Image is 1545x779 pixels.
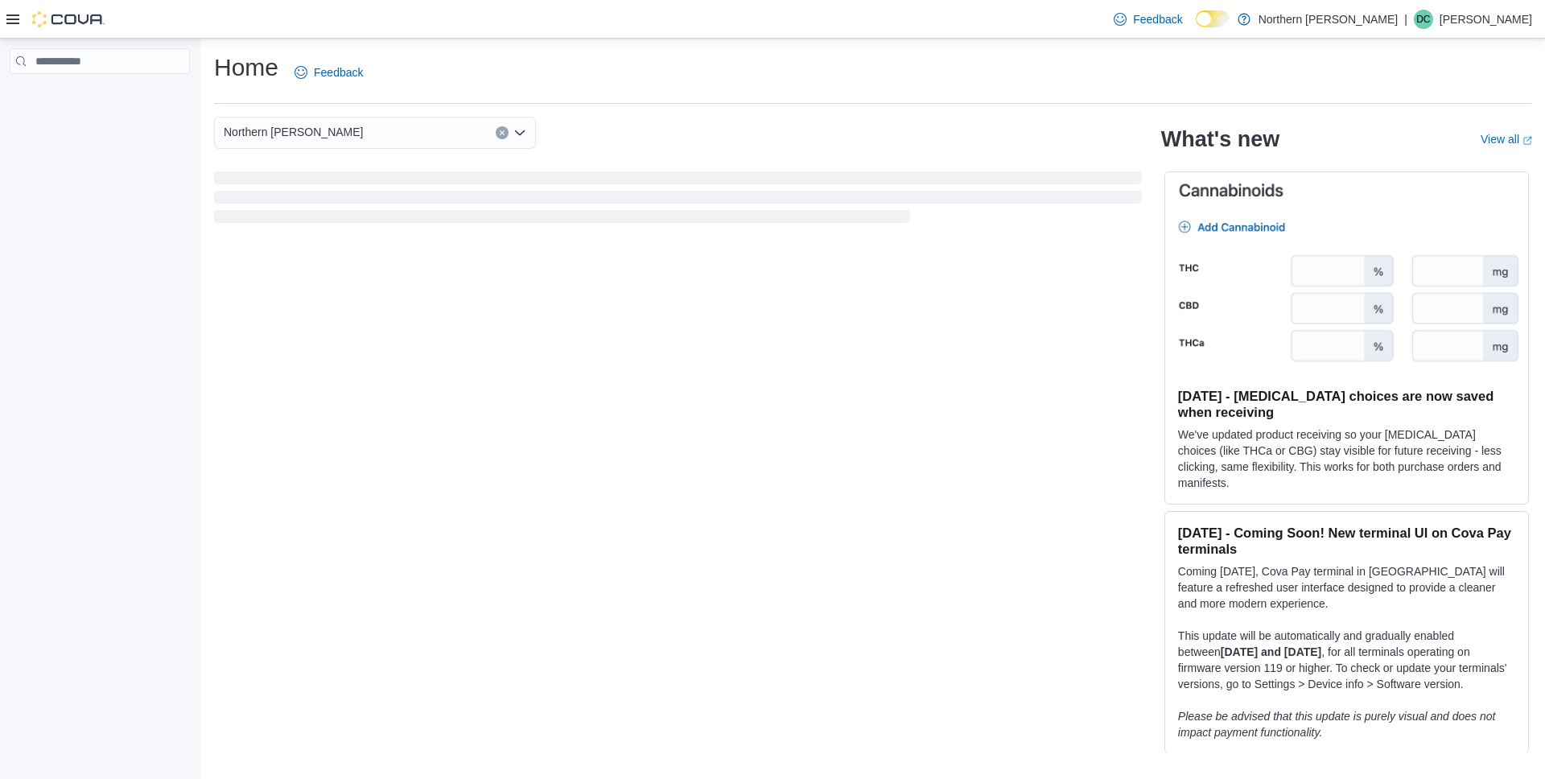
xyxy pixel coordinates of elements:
[1404,10,1407,29] p: |
[214,175,1142,226] span: Loading
[314,64,363,80] span: Feedback
[1259,10,1399,29] p: Northern [PERSON_NAME]
[1416,10,1430,29] span: DC
[1178,563,1515,612] p: Coming [DATE], Cova Pay terminal in [GEOGRAPHIC_DATA] will feature a refreshed user interface des...
[10,77,190,116] nav: Complex example
[1481,133,1532,146] a: View allExternal link
[513,126,526,139] button: Open list of options
[1178,427,1515,491] p: We've updated product receiving so your [MEDICAL_DATA] choices (like THCa or CBG) stay visible fo...
[1440,10,1532,29] p: [PERSON_NAME]
[288,56,369,89] a: Feedback
[224,122,364,142] span: Northern [PERSON_NAME]
[1178,710,1496,739] em: Please be advised that this update is purely visual and does not impact payment functionality.
[1196,10,1230,27] input: Dark Mode
[1522,136,1532,146] svg: External link
[1107,3,1189,35] a: Feedback
[496,126,509,139] button: Clear input
[1178,628,1515,692] p: This update will be automatically and gradually enabled between , for all terminals operating on ...
[214,52,278,84] h1: Home
[1133,11,1182,27] span: Feedback
[1178,525,1515,557] h3: [DATE] - Coming Soon! New terminal UI on Cova Pay terminals
[1221,645,1321,658] strong: [DATE] and [DATE]
[32,11,105,27] img: Cova
[1161,126,1279,152] h2: What's new
[1414,10,1433,29] div: David Cote
[1178,388,1515,420] h3: [DATE] - [MEDICAL_DATA] choices are now saved when receiving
